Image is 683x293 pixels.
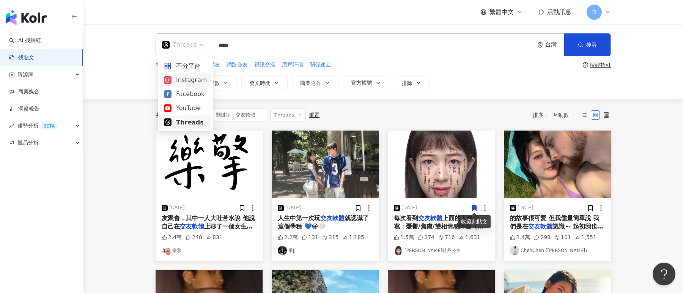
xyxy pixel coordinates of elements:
mark: 交友軟體 [418,214,442,222]
div: Instagram [164,75,207,85]
img: KOL Avatar [162,246,171,255]
span: 上聊了一個女生，從年初聊到最近才 [162,223,253,238]
button: 排除 [394,75,430,90]
div: 1,551 [575,234,596,241]
span: appstore [164,62,172,70]
span: 繁體中文 [489,8,514,16]
button: 發文時間 [241,75,288,90]
span: 就認識了這個孽種 💙😀🤍 [278,214,369,230]
img: KOL Avatar [394,246,403,255]
div: 315 [322,234,339,241]
button: 類型 [156,75,191,90]
span: 排除 [402,80,412,86]
div: 274 [418,234,434,241]
span: 競品分析 [17,134,39,151]
span: Threads [270,109,306,121]
mark: 交友軟體 [528,223,552,230]
a: KOL Avatar采JJ [278,246,373,255]
mark: 交友軟體 [320,214,345,222]
div: 不分平台 [164,61,207,71]
button: 用戶評價 [282,61,304,69]
div: Threads [162,39,197,51]
img: KOL Avatar [278,246,287,255]
span: 互動數 [553,109,576,121]
span: 友聚會，其中一人大吐苦水說 他說自己在 [162,214,255,230]
button: 搜尋 [564,33,611,56]
div: 101 [554,234,571,241]
div: 收藏此貼文 [458,215,491,228]
div: 2.4萬 [162,234,182,241]
span: 的故事很可愛 但我儘量簡單說 我們是在 [510,214,599,230]
div: Facebook [164,89,207,99]
span: question-circle [583,62,588,68]
div: [DATE] [169,205,185,211]
span: rise [9,123,14,129]
span: 關鍵字：交友軟體 [212,109,267,121]
button: 網路交友 [226,61,248,69]
iframe: Help Scout Beacon - Open [653,263,675,285]
div: 1.4萬 [510,234,530,241]
button: 商業合作 [292,75,338,90]
img: logo [6,10,47,25]
div: [DATE] [401,205,417,211]
div: [DATE] [518,205,533,211]
div: 2.2萬 [278,234,298,241]
span: 認識～ 起初我也覺得他應該是大渣 [510,223,603,238]
div: 1,631 [459,234,480,241]
img: post-image [272,131,379,198]
div: 台灣 [545,41,564,48]
div: 831 [206,234,223,241]
button: 視訊交流 [254,61,276,69]
span: environment [537,42,543,48]
a: KOL Avatar樂擎 [162,246,257,255]
span: 商業合作 [300,80,321,86]
div: 298 [534,234,551,241]
span: 關係建立 [310,61,331,69]
span: 趨勢分析 [17,117,58,134]
a: 洞察報告 [9,105,39,113]
div: 1.5萬 [394,234,414,241]
a: KOL AvatarChenChen ([PERSON_NAME]） [510,246,605,255]
div: [DATE] [285,205,301,211]
div: 248 [186,234,202,241]
span: 活動訊息 [547,8,571,16]
span: 視訊交流 [254,61,275,69]
div: YouTube [164,103,207,113]
a: 商案媒合 [9,88,39,96]
span: 資源庫 [17,66,33,83]
button: 關係建立 [309,61,331,69]
span: 每次看到 [394,214,418,222]
div: 共 筆 [156,112,187,118]
span: 用戶評價 [282,61,303,69]
div: 131 [302,234,318,241]
img: post-image [156,131,263,198]
img: post-image [388,131,495,198]
span: 您可能感興趣： [156,61,193,69]
div: 重置 [309,112,319,118]
span: D [592,8,596,16]
button: 追蹤數 [196,75,237,90]
div: 排序： [533,109,580,121]
button: 官方帳號 [343,75,389,90]
div: 1,185 [343,234,364,241]
a: KOL Avatar[PERSON_NAME]牡丹公主 [394,246,489,255]
span: 官方帳號 [351,80,372,86]
img: KOL Avatar [510,246,519,255]
div: 716 [438,234,455,241]
div: 搜尋指引 [590,62,611,68]
mark: 交友軟體 [180,223,204,230]
a: searchAI 找網紅 [9,37,41,44]
div: BETA [40,122,58,130]
span: 搜尋 [586,42,597,48]
img: post-image [504,131,611,198]
a: 找貼文 [9,54,34,61]
span: 發文時間 [249,80,271,86]
span: 人生中第一次玩 [278,214,320,222]
div: Threads [164,118,207,127]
